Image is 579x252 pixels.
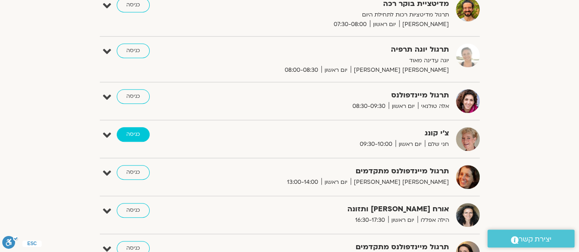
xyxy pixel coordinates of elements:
strong: תרגול מיינדפולנס [225,89,449,102]
span: חני שלם [425,139,449,149]
span: [PERSON_NAME] [399,20,449,29]
a: כניסה [117,127,150,142]
span: 08:00-08:30 [281,65,321,75]
span: יום ראשון [321,65,351,75]
span: 07:30-08:00 [330,20,370,29]
a: כניסה [117,89,150,104]
span: [PERSON_NAME] [PERSON_NAME] [351,65,449,75]
span: יום ראשון [321,177,351,187]
strong: צ'י קונג [225,127,449,139]
span: 08:30-09:30 [349,102,389,111]
span: יום ראשון [395,139,425,149]
span: יום ראשון [389,102,418,111]
span: 13:00-14:00 [284,177,321,187]
strong: תרגול יוגה תרפיה [225,43,449,56]
span: אלה טולנאי [418,102,449,111]
p: תרגול מדיטציות רכות לתחילת היום [225,10,449,20]
a: כניסה [117,43,150,58]
span: 09:30-10:00 [357,139,395,149]
span: יום ראשון [388,215,417,225]
span: 16:30-17:30 [352,215,388,225]
span: [PERSON_NAME] [PERSON_NAME] [351,177,449,187]
span: יצירת קשר [519,233,552,246]
strong: אורח [PERSON_NAME] ותזונה [225,203,449,215]
a: כניסה [117,203,150,218]
span: יום ראשון [370,20,399,29]
a: יצירת קשר [487,230,574,247]
p: יוגה עדינה מאוד [225,56,449,65]
a: כניסה [117,165,150,180]
span: הילה אפללו [417,215,449,225]
strong: תרגול מיינדפולנס מתקדמים [225,165,449,177]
